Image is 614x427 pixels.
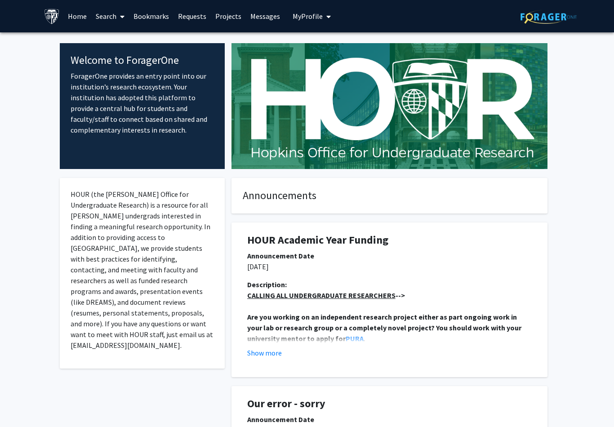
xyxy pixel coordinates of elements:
strong: Are you working on an independent research project either as part ongoing work in your lab or res... [247,312,523,343]
img: Johns Hopkins University Logo [44,9,60,24]
a: Projects [211,0,246,32]
u: CALLING ALL UNDERGRADUATE RESEARCHERS [247,291,396,300]
p: . [247,311,532,344]
span: My Profile [293,12,323,21]
h4: Welcome to ForagerOne [71,54,214,67]
p: [DATE] [247,261,532,272]
iframe: Chat [7,387,38,420]
a: Home [63,0,91,32]
p: HOUR (the [PERSON_NAME] Office for Undergraduate Research) is a resource for all [PERSON_NAME] un... [71,189,214,351]
div: Announcement Date [247,250,532,261]
h1: HOUR Academic Year Funding [247,234,532,247]
p: ForagerOne provides an entry point into our institution’s research ecosystem. Your institution ha... [71,71,214,135]
div: Description: [247,279,532,290]
a: Messages [246,0,285,32]
strong: --> [247,291,405,300]
button: Show more [247,347,282,358]
a: Bookmarks [129,0,174,32]
img: Cover Image [231,43,547,169]
div: Announcement Date [247,414,532,425]
h4: Announcements [243,189,536,202]
h1: Our error - sorry [247,397,532,410]
a: PURA [346,334,364,343]
a: Requests [174,0,211,32]
img: ForagerOne Logo [521,10,577,24]
a: Search [91,0,129,32]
